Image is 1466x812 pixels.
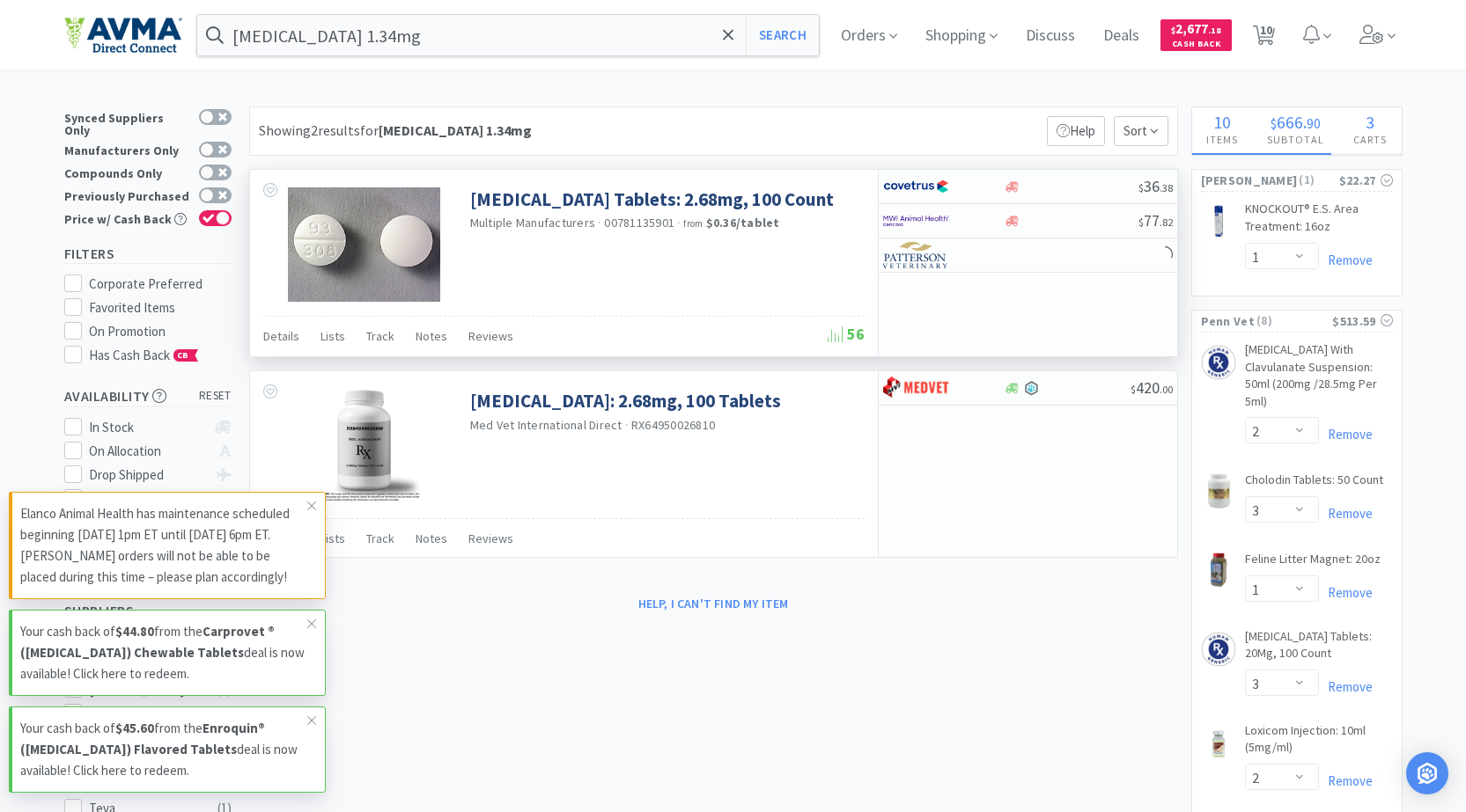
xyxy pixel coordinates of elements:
[677,215,681,230] span: ·
[1307,114,1321,132] span: 90
[1245,472,1383,496] a: Cholodin Tablets: 50 Count
[625,417,629,433] span: ·
[1201,473,1236,508] img: bf289eb9b6d848a0a869a5c3a4225129_163029.png
[259,120,532,143] div: Showing 2 results
[1201,345,1236,380] img: 27e8c9c647a347bba3b94232c5048d1e_159022.png
[1201,632,1236,667] img: bc533a2bf00147c1a4b97f66937522c5_164981.png
[1245,628,1393,669] a: [MEDICAL_DATA] Tablets: 20Mg, 100 Count
[1319,584,1373,601] a: Remove
[604,215,674,230] span: 00781135901
[89,465,206,486] div: Drop Shipped
[115,720,154,736] strong: $45.60
[1319,426,1373,443] a: Remove
[89,321,232,342] div: On Promotion
[1319,772,1373,789] a: Remove
[20,718,307,781] p: Your cash back of from the deal is now available! Click here to redeem.
[1339,171,1393,190] div: $22.27
[199,387,232,406] span: reset
[828,324,865,344] span: 56
[1366,111,1374,133] span: 3
[1171,20,1221,37] span: 2,677
[468,530,513,546] span: Reviews
[1160,181,1173,194] span: . 38
[174,350,192,361] span: CB
[1319,678,1373,695] a: Remove
[1019,28,1082,44] a: Discuss
[89,441,206,462] div: On Allocation
[307,389,422,503] img: 373af4dd06d6442fbfc99f8370402594_555371.png
[197,15,820,55] input: Search by item, sku, manufacturer, ingredient, size...
[1297,172,1338,189] span: ( 1 )
[64,187,190,202] div: Previously Purchased
[1114,116,1168,146] span: Sort
[468,328,513,344] span: Reviews
[89,274,232,295] div: Corporate Preferred
[263,328,299,344] span: Details
[1339,131,1402,148] h4: Carts
[320,328,345,344] span: Lists
[64,142,190,157] div: Manufacturers Only
[64,244,232,264] h5: Filters
[89,417,206,438] div: In Stock
[1131,383,1136,396] span: $
[1201,726,1236,761] img: 2a2d6e0d7e9640b8b2c9bdb7adf3cb0e_159044.png
[683,217,703,230] span: from
[89,347,199,363] span: Has Cash Back
[1245,551,1381,575] a: Feline Litter Magnet: 20oz
[746,15,819,55] button: Search
[1208,25,1221,36] span: . 18
[1138,176,1173,196] span: 36
[89,297,232,318] div: Favorited Items
[20,503,307,588] p: Elanco Animal Health has maintenance scheduled beginning [DATE] 1pm ET until [DATE] 6pm ET. [PERS...
[89,488,206,509] div: Special Order
[20,621,307,684] p: Your cash back of from the deal is now available! Click here to redeem.
[288,187,440,302] img: 577d0b94cf7d4dea86e4df533aa324ca_71535.jpeg
[115,623,154,640] strong: $44.80
[1131,377,1173,398] span: 420
[1277,111,1303,133] span: 666
[1138,210,1173,230] span: 77
[1253,113,1339,131] div: .
[1246,30,1282,46] a: 10
[320,530,345,546] span: Lists
[470,389,781,413] a: [MEDICAL_DATA]: 2.68mg, 100 Tablets
[1201,204,1236,239] img: 6fd4f7f7b17848069179bae54848a532_50025.jpeg
[706,215,780,230] strong: $0.36 / tablet
[1406,752,1448,794] div: Open Intercom Messenger
[416,328,447,344] span: Notes
[628,589,799,618] button: Help, I can't find my item
[64,17,182,54] img: e4e33dab9f054f5782a47901c742baa9_102.png
[1160,216,1173,229] span: . 82
[64,386,232,406] h5: Availability
[1245,341,1393,417] a: [MEDICAL_DATA] With Clavulanate Suspension: 50ml (200mg /28.5mg Per 5ml)
[64,210,190,225] div: Price w/ Cash Back
[1171,40,1221,51] span: Cash Back
[1160,383,1173,396] span: . 00
[1213,111,1231,133] span: 10
[360,121,532,139] span: for
[1319,252,1373,268] a: Remove
[1271,114,1277,132] span: $
[1138,181,1144,194] span: $
[1201,171,1298,190] span: [PERSON_NAME]
[416,530,447,546] span: Notes
[1245,722,1393,764] a: Loxicom Injection: 10ml (5mg/ml)
[64,109,190,136] div: Synced Suppliers Only
[1253,131,1339,148] h4: Subtotal
[1160,11,1232,59] a: $2,677.18Cash Back
[470,187,834,211] a: [MEDICAL_DATA] Tablets: 2.68mg, 100 Count
[598,215,601,230] span: ·
[883,173,949,200] img: 77fca1acd8b6420a9015268ca798ef17_1.png
[883,242,949,268] img: f5e969b455434c6296c6d81ef179fa71_3.png
[1332,311,1392,331] div: $513.59
[1201,552,1236,588] img: 9d397f90239447e7b21973ab91d6029d_160935.png
[1319,505,1373,522] a: Remove
[366,530,394,546] span: Track
[379,121,532,139] strong: [MEDICAL_DATA] 1.34mg
[64,165,190,179] div: Compounds Only
[1171,25,1175,36] span: $
[1245,201,1393,242] a: KNOCKOUT® E.S. Area Treatment: 16oz
[470,417,622,433] a: Med Vet International Direct
[366,328,394,344] span: Track
[1047,116,1105,146] p: Help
